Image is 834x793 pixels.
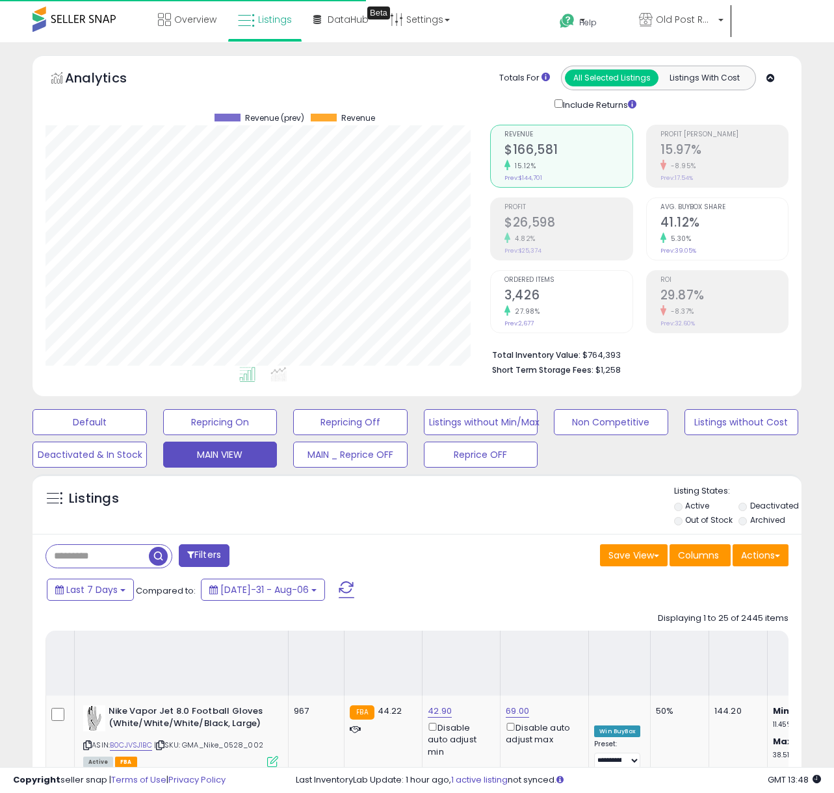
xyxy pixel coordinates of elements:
[33,442,147,468] button: Deactivated & In Stock
[504,288,632,305] h2: 3,426
[428,705,452,718] a: 42.90
[510,307,540,316] small: 27.98%
[504,142,632,160] h2: $166,581
[154,740,263,750] span: | SKU: GMA_Nike_0528_002
[554,409,668,435] button: Non Competitive
[66,583,118,596] span: Last 7 Days
[660,204,788,211] span: Avg. Buybox Share
[559,13,575,29] i: Get Help
[678,549,719,562] span: Columns
[595,364,621,376] span: $1,258
[428,720,490,758] div: Disable auto adjust min
[579,17,597,28] span: Help
[666,234,692,244] small: 5.30%
[750,500,799,511] label: Deactivated
[492,364,593,375] b: Short Term Storage Fees:
[492,349,580,360] b: Total Inventory Value:
[111,774,166,786] a: Terms of Use
[658,69,751,86] button: Listings With Cost
[773,735,796,748] b: Max:
[600,544,668,566] button: Save View
[666,161,696,171] small: -8.95%
[201,579,325,601] button: [DATE]-31 - Aug-06
[424,442,538,468] button: Reprice OFF
[733,544,788,566] button: Actions
[499,72,550,84] div: Totals For
[65,69,152,90] h5: Analytics
[660,247,696,255] small: Prev: 39.05%
[506,720,579,746] div: Disable auto adjust max
[293,409,408,435] button: Repricing Off
[674,485,801,497] p: Listing States:
[504,131,632,138] span: Revenue
[174,13,216,26] span: Overview
[510,161,536,171] small: 15.12%
[33,409,147,435] button: Default
[136,585,196,597] span: Compared to:
[220,583,309,596] span: [DATE]-31 - Aug-06
[549,3,627,42] a: Help
[658,612,788,625] div: Displaying 1 to 25 of 2445 items
[110,740,152,751] a: B0CJVSJ1BC
[656,705,699,717] div: 50%
[660,131,788,138] span: Profit [PERSON_NAME]
[750,514,785,525] label: Archived
[168,774,226,786] a: Privacy Policy
[685,500,709,511] label: Active
[660,277,788,284] span: ROI
[660,174,693,182] small: Prev: 17.54%
[109,705,267,733] b: Nike Vapor Jet 8.0 Football Gloves (White/White/White/Black, Large)
[660,320,695,327] small: Prev: 32.60%
[424,409,538,435] button: Listings without Min/Max
[660,142,788,160] h2: 15.97%
[378,705,402,717] span: 44.22
[685,514,733,525] label: Out of Stock
[293,442,408,468] button: MAIN _ Reprice OFF
[660,215,788,233] h2: 41.12%
[504,204,632,211] span: Profit
[83,705,105,731] img: 31lvMp9CVIL._SL40_.jpg
[506,705,529,718] a: 69.00
[163,442,278,468] button: MAIN VIEW
[773,705,792,717] b: Min:
[666,307,694,316] small: -8.37%
[451,774,508,786] a: 1 active listing
[328,13,369,26] span: DataHub
[656,13,714,26] span: Old Post Road LLC
[245,114,304,123] span: Revenue (prev)
[47,579,134,601] button: Last 7 Days
[69,490,119,508] h5: Listings
[504,247,541,255] small: Prev: $25,374
[13,774,226,787] div: seller snap | |
[504,215,632,233] h2: $26,598
[163,409,278,435] button: Repricing On
[768,774,821,786] span: 2025-08-15 13:48 GMT
[258,13,292,26] span: Listings
[714,705,757,717] div: 144.20
[83,705,278,766] div: ASIN:
[660,288,788,305] h2: 29.87%
[594,740,640,769] div: Preset:
[565,69,658,86] button: All Selected Listings
[179,544,229,567] button: Filters
[504,174,542,182] small: Prev: $144,701
[341,114,375,123] span: Revenue
[367,6,390,19] div: Tooltip anchor
[594,725,640,737] div: Win BuyBox
[684,409,799,435] button: Listings without Cost
[350,705,374,720] small: FBA
[13,774,60,786] strong: Copyright
[545,97,652,112] div: Include Returns
[670,544,731,566] button: Columns
[492,346,779,362] li: $764,393
[296,774,821,787] div: Last InventoryLab Update: 1 hour ago, not synced.
[504,277,632,284] span: Ordered Items
[504,320,534,327] small: Prev: 2,677
[510,234,536,244] small: 4.82%
[294,705,334,717] div: 967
